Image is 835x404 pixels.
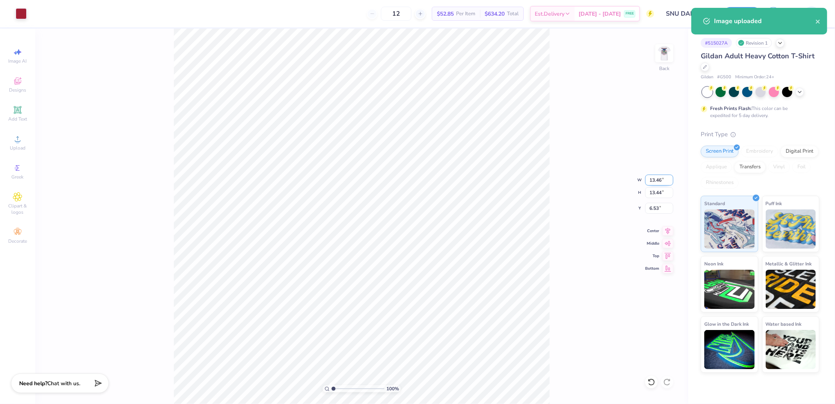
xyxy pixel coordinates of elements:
span: Bottom [645,266,659,271]
div: Print Type [701,130,819,139]
div: Revision 1 [736,38,772,48]
span: Center [645,228,659,234]
img: Metallic & Glitter Ink [766,270,816,309]
div: This color can be expedited for 5 day delivery. [710,105,806,119]
span: Puff Ink [766,199,782,207]
span: # G500 [717,74,731,81]
span: Image AI [9,58,27,64]
span: Upload [10,145,25,151]
div: Transfers [734,161,766,173]
span: Designs [9,87,26,93]
button: close [815,16,821,26]
div: Vinyl [768,161,790,173]
span: Minimum Order: 24 + [735,74,774,81]
span: Glow in the Dark Ink [704,320,749,328]
div: Foil [792,161,811,173]
span: Greek [12,174,24,180]
div: Embroidery [741,146,778,157]
span: Gildan Adult Heavy Cotton T-Shirt [701,51,815,61]
strong: Fresh Prints Flash: [710,105,752,112]
span: Add Text [8,116,27,122]
span: Middle [645,241,659,246]
span: $634.20 [485,10,505,18]
div: Rhinestones [701,177,739,189]
span: Per Item [456,10,475,18]
div: # 515027A [701,38,732,48]
div: Screen Print [701,146,739,157]
img: Glow in the Dark Ink [704,330,755,369]
img: Water based Ink [766,330,816,369]
div: Back [659,65,669,72]
span: 100 % [386,385,399,392]
span: Water based Ink [766,320,802,328]
span: Standard [704,199,725,207]
img: Standard [704,209,755,249]
div: Image uploaded [714,16,815,26]
span: Total [507,10,519,18]
span: Neon Ink [704,260,723,268]
span: Decorate [8,238,27,244]
span: Metallic & Glitter Ink [766,260,812,268]
img: Neon Ink [704,270,755,309]
input: Untitled Design [660,6,718,22]
span: Gildan [701,74,713,81]
img: Back [656,45,672,61]
span: Est. Delivery [535,10,564,18]
span: FREE [626,11,634,16]
div: Applique [701,161,732,173]
input: – – [381,7,411,21]
span: Top [645,253,659,259]
img: Puff Ink [766,209,816,249]
span: [DATE] - [DATE] [579,10,621,18]
div: Digital Print [781,146,819,157]
span: $52.85 [437,10,454,18]
span: Clipart & logos [4,203,31,215]
span: Chat with us. [47,380,80,387]
strong: Need help? [19,380,47,387]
